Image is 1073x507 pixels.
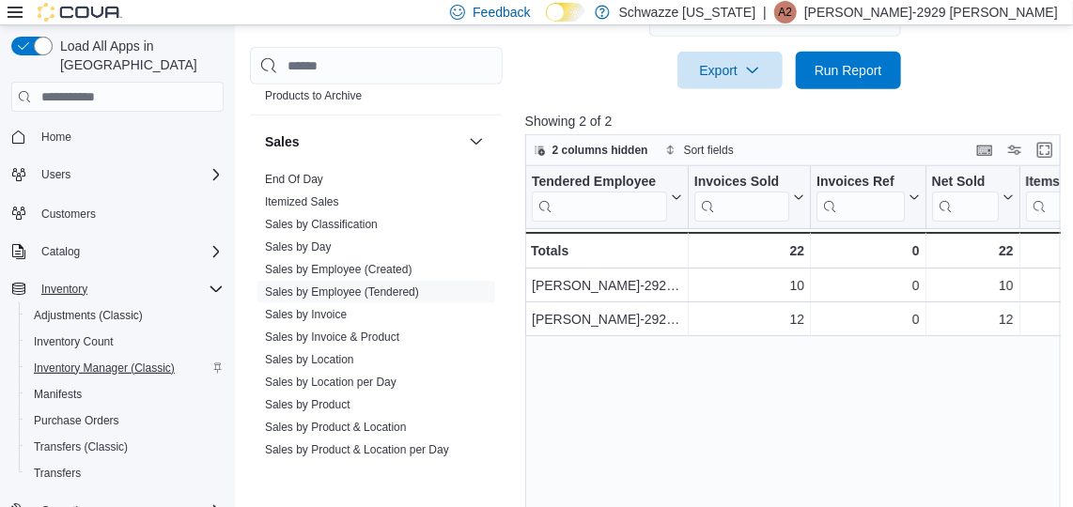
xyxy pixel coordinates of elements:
a: Sales by Product & Location per Day [265,443,449,456]
button: Tendered Employee [532,174,682,222]
button: Customers [4,199,231,226]
a: Sales by Employee (Tendered) [265,285,419,299]
button: Transfers (Classic) [19,434,231,460]
img: Cova [38,3,122,22]
span: Home [34,125,224,148]
div: 22 [931,239,1013,262]
div: 10 [694,274,804,297]
span: Export [689,52,771,89]
div: Adrian-2929 Telles [774,1,797,23]
button: Catalog [34,240,87,263]
span: A2 [779,1,793,23]
a: Customers [34,203,103,225]
a: Sales by Location [265,353,354,366]
button: Inventory [34,278,95,300]
span: 2 columns hidden [552,143,648,158]
button: Purchase Orders [19,407,231,434]
span: Products to Archive [265,88,362,103]
button: Inventory [4,276,231,302]
span: Run Report [815,61,882,80]
div: Products [250,62,503,115]
h3: Sales [265,132,300,151]
span: Sales by Classification [265,217,378,232]
span: Transfers [34,466,81,481]
span: Manifests [34,387,82,402]
span: Inventory Manager (Classic) [26,357,224,379]
span: Sales by Product [265,397,350,412]
span: Sales by Location [265,352,354,367]
span: Load All Apps in [GEOGRAPHIC_DATA] [53,37,224,74]
div: Tendered Employee [532,174,667,222]
button: Inventory Manager (Classic) [19,355,231,381]
a: Sales by Product [265,398,350,411]
a: Home [34,126,79,148]
div: 22 [694,239,804,262]
button: Sales [465,131,488,153]
span: Sales by Invoice [265,307,347,322]
a: Itemized Sales [265,195,339,208]
div: Net Sold [931,174,998,192]
span: Inventory [34,278,224,300]
button: Run Report [796,52,901,89]
div: Invoices Ref [816,174,904,192]
span: Sales by Location per Day [265,375,397,390]
span: Transfers (Classic) [26,436,224,458]
button: Invoices Sold [694,174,804,222]
button: Net Sold [931,174,1013,222]
p: Showing 2 of 2 [525,112,1066,131]
p: | [763,1,767,23]
p: [PERSON_NAME]-2929 [PERSON_NAME] [804,1,1058,23]
span: Users [34,163,224,186]
p: Schwazze [US_STATE] [619,1,756,23]
span: Customers [34,201,224,224]
span: Sales by Day [265,239,332,254]
button: Enter fullscreen [1034,139,1056,161]
span: Adjustments (Classic) [34,308,143,323]
div: [PERSON_NAME]-2929 [PERSON_NAME] [532,308,682,330]
div: Sales [250,168,503,491]
span: Dark Mode [546,22,547,23]
a: Purchase Orders [26,409,127,432]
button: Transfers [19,460,231,486]
div: Invoices Ref [816,174,904,222]
span: Inventory Count [34,334,114,349]
span: Inventory Count [26,330,224,353]
a: Transfers (Classic) [26,436,135,458]
div: Tendered Employee [532,174,667,192]
span: Sales by Invoice & Product [265,330,399,345]
button: Keyboard shortcuts [973,139,996,161]
span: Sales by Product & Location per Day [265,442,449,457]
a: Inventory Count [26,330,121,353]
span: Home [41,130,71,145]
button: Sort fields [658,139,741,161]
span: Inventory Manager (Classic) [34,361,175,376]
span: Catalog [34,240,224,263]
a: Sales by Invoice & Product [265,330,399,344]
span: Adjustments (Classic) [26,304,224,327]
a: Sales by Day [265,240,332,253]
a: Sales by Employee (Created) [265,263,412,276]
button: Catalog [4,238,231,265]
span: Sales by Employee (Tendered) [265,284,419,300]
span: End Of Day [265,172,323,187]
span: Catalog [41,244,80,259]
a: Sales by Location per Day [265,376,397,389]
a: Sales by Product & Location [265,421,407,434]
span: Purchase Orders [26,409,224,432]
button: 2 columns hidden [526,139,656,161]
button: Adjustments (Classic) [19,302,231,329]
span: Transfers [26,462,224,484]
span: Sales by Product & Location [265,420,407,435]
a: End Of Day [265,173,323,186]
button: Export [677,52,783,89]
button: Manifests [19,381,231,407]
button: Invoices Ref [816,174,919,222]
input: Dark Mode [546,3,585,23]
span: Customers [41,207,96,222]
a: Manifests [26,383,89,406]
button: Users [34,163,78,186]
button: Home [4,123,231,150]
a: Products to Archive [265,89,362,102]
div: Invoices Sold [694,174,789,222]
span: Users [41,167,70,182]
